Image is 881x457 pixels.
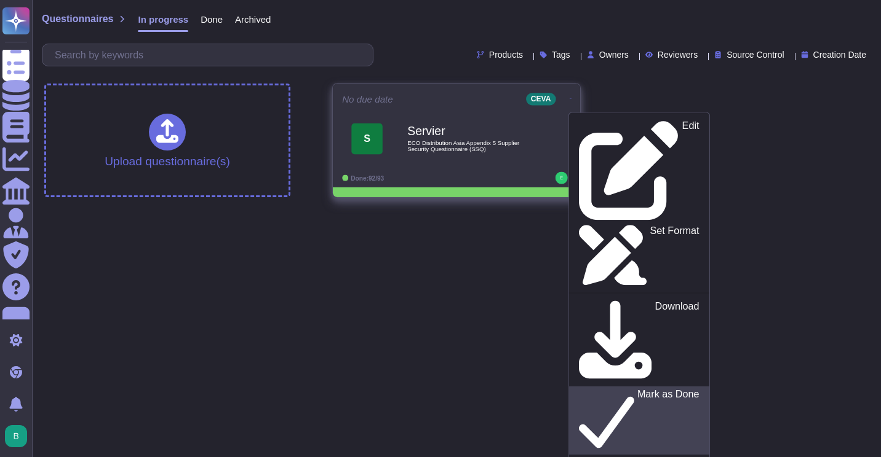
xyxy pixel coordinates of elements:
span: Done: 92/93 [351,174,384,181]
span: Tags [552,50,570,59]
b: Servier [407,125,532,137]
p: Edit [682,121,700,221]
span: ECO Distribution Asia Appendix 5 Supplier Security Questionnaire (SSQ) [407,140,532,152]
p: Mark as Done [637,389,700,452]
a: Download [569,299,709,387]
p: Download [655,302,700,385]
div: CEVA [526,93,556,105]
span: In progress [138,15,188,24]
input: Search by keywords [49,44,373,66]
a: Set Format [569,222,709,287]
img: user [5,425,27,447]
span: Questionnaires [42,14,113,24]
span: Reviewers [658,50,698,59]
span: Creation Date [813,50,866,59]
a: Mark as Done [569,386,709,455]
a: Edit [569,118,709,223]
button: user [2,423,36,450]
div: Upload questionnaire(s) [105,114,230,167]
span: Done [201,15,223,24]
div: S [351,123,383,154]
img: user [556,172,568,184]
span: Source Control [727,50,784,59]
span: No due date [342,95,393,104]
span: Products [489,50,523,59]
span: Archived [235,15,271,24]
p: Set Format [650,225,700,285]
span: Owners [599,50,629,59]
